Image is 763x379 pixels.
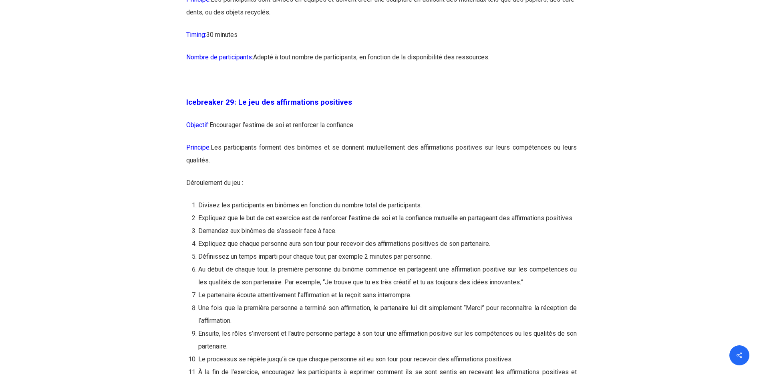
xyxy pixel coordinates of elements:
[186,121,209,129] span: Objectif:
[198,250,577,263] li: Définissez un temps imparti pour chaque tour, par exemple 2 minutes par personne.
[186,176,577,199] p: Déroulement du jeu :
[198,225,577,237] li: Demandez aux binômes de s’asseoir face à face.
[186,51,577,73] p: Adapté à tout nombre de participants, en fonction de la disponibilité des ressources.
[198,327,577,353] li: Ensuite, les rôles s’inversent et l’autre personne partage à son tour une affirmation positive su...
[186,28,577,51] p: 30 minutes
[198,199,577,212] li: Divisez les participants en binômes en fonction du nombre total de participants.
[198,263,577,289] li: Au début de chaque tour, la première personne du binôme commence en partageant une affirmation po...
[186,144,211,151] span: Principe:
[198,289,577,302] li: Le partenaire écoute attentivement l’affirmation et la reçoit sans interrompre.
[198,302,577,327] li: Une fois que la première personne a terminé son affirmation, le partenaire lui dit simplement “Me...
[186,31,206,39] span: Timing:
[198,237,577,250] li: Expliquez que chaque personne aura son tour pour recevoir des affirmations positives de son parte...
[198,353,577,366] li: Le processus se répète jusqu’à ce que chaque personne ait eu son tour pour recevoir des affirmati...
[198,212,577,225] li: Expliquez que le but de cet exercice est de renforcer l’estime de soi et la confiance mutuelle en...
[186,53,253,61] span: Nombre de participants:
[186,141,577,176] p: Les participants forment des binômes et se donnent mutuellement des affirmations positives sur le...
[186,119,577,141] p: Encourager l’estime de soi et renforcer la confiance.
[186,98,352,107] span: Icebreaker 29: Le jeu des affirmations positives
